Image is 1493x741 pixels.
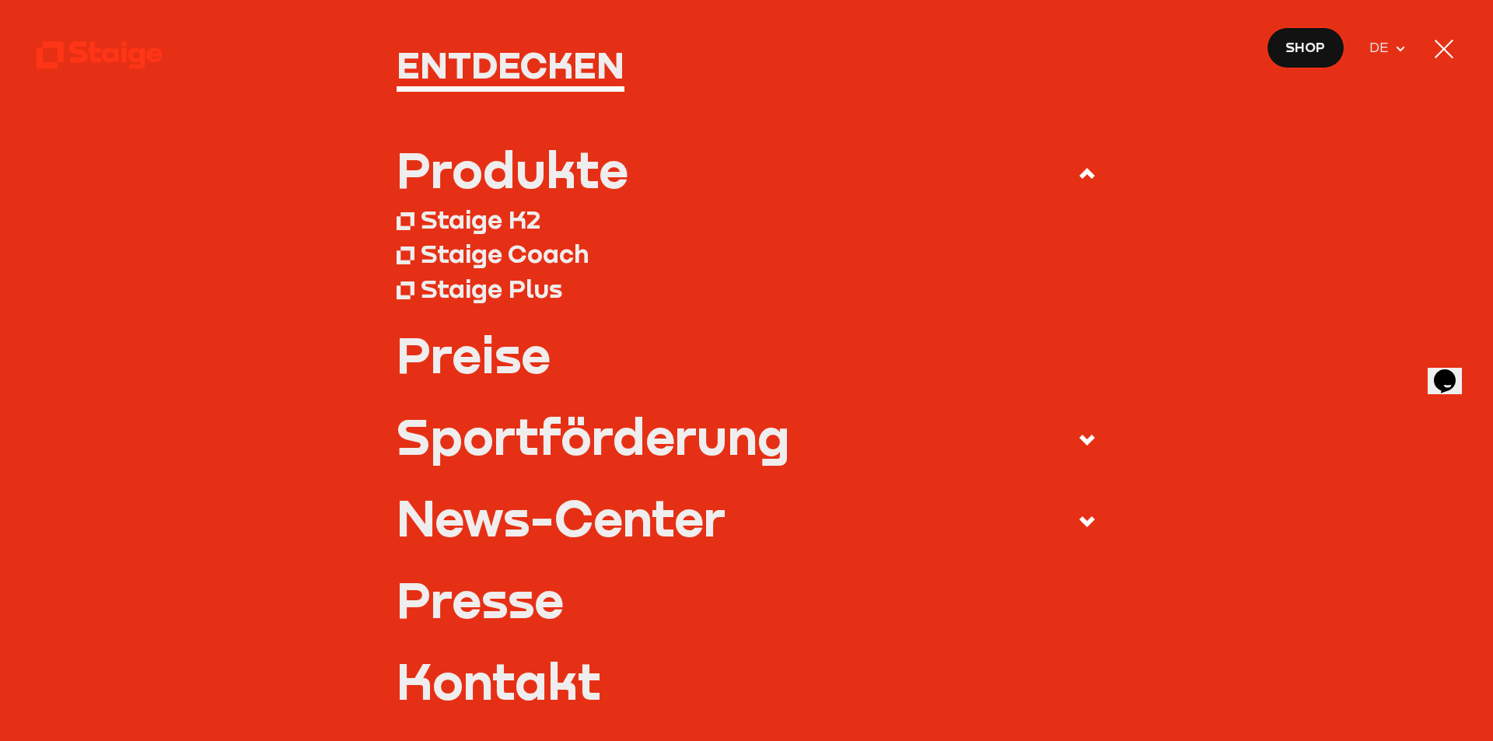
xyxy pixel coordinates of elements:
iframe: chat widget [1428,348,1477,394]
span: Shop [1285,37,1325,58]
div: News-Center [397,493,726,542]
a: Kontakt [397,656,1097,705]
a: Staige Coach [397,236,1097,271]
span: DE [1369,37,1395,59]
a: Shop [1267,27,1344,68]
a: Staige Plus [397,271,1097,306]
a: Preise [397,330,1097,379]
div: Sportförderung [397,411,790,460]
div: Produkte [397,145,628,194]
a: Staige K2 [397,201,1097,236]
div: Staige Plus [421,273,562,304]
a: Presse [397,575,1097,624]
div: Staige K2 [421,204,540,235]
div: Staige Coach [421,238,589,269]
